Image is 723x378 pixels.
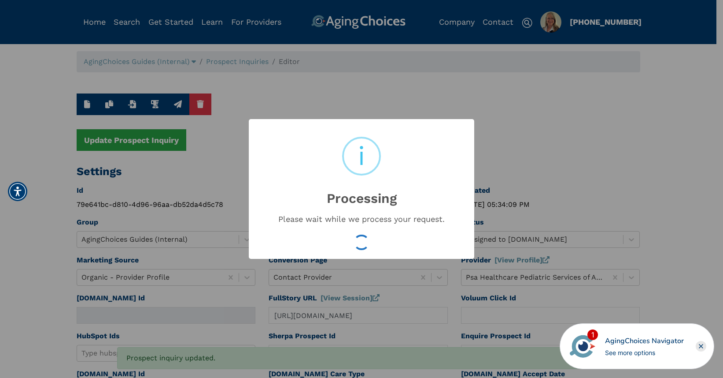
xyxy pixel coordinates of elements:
[696,341,706,352] div: Close
[249,180,474,206] h2: Processing
[568,331,598,361] img: avatar
[262,214,461,224] div: Please wait while we process your request.
[8,182,27,201] div: Accessibility Menu
[358,138,365,174] div: i
[605,348,684,357] div: See more options
[587,329,598,340] div: 1
[605,336,684,346] div: AgingChoices Navigator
